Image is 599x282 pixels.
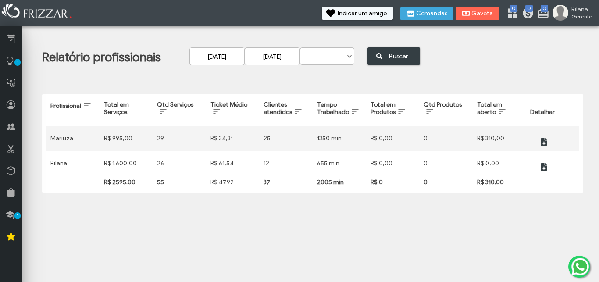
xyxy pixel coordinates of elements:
[539,153,559,173] button: ui-button
[100,176,153,189] td: R$ 2595.00
[46,151,100,176] td: Rilana
[506,7,515,21] a: 0
[14,59,21,66] span: 1
[371,101,396,116] span: Total em Produtos
[210,101,247,108] span: Ticket Médio
[313,151,366,176] td: 655 min
[419,176,473,189] td: 0
[206,151,260,176] td: R$ 61,54
[571,13,592,20] span: Gerente
[153,176,206,189] td: 55
[46,126,100,151] td: Mariuza
[317,101,349,116] span: Tempo Trabalhado
[322,7,393,20] button: Indicar um amigo
[153,151,206,176] td: 26
[416,11,447,17] span: Comandas
[400,7,453,20] button: Comandas
[553,5,595,22] a: Rilana Gerente
[206,98,260,126] th: Ticket Médio
[338,11,387,17] span: Indicar um amigo
[14,212,21,219] span: 1
[367,47,420,65] button: Buscar
[366,176,420,189] td: R$ 0
[473,176,526,189] td: R$ 310.00
[206,126,260,151] td: R$ 34,31
[366,151,420,176] td: R$ 0,00
[419,98,473,126] th: Qtd Produtos
[419,126,473,151] td: 0
[570,256,591,277] img: whatsapp.png
[477,101,502,116] span: Total em aberto
[50,102,81,110] span: Profissional
[471,11,493,17] span: Gaveta
[473,98,526,126] th: Total em aberto
[473,151,526,176] td: R$ 0,00
[545,132,553,145] span: ui-button
[525,5,533,12] span: 0
[541,5,548,12] span: 0
[259,151,313,176] td: 12
[157,101,193,108] span: Qtd Serviços
[42,50,161,65] h1: Relatório profissionais
[456,7,499,20] button: Gaveta
[313,176,366,189] td: 2005 min
[46,98,100,126] th: Profissional
[104,101,129,116] span: Total em Serviços
[153,126,206,151] td: 29
[259,98,313,126] th: Clientes atendidos
[100,126,153,151] td: R$ 995,00
[383,50,414,63] span: Buscar
[259,126,313,151] td: 25
[526,98,579,126] th: Detalhar
[366,126,420,151] td: R$ 0,00
[313,98,366,126] th: Tempo Trabalhado
[259,176,313,189] td: 37
[264,101,292,116] span: Clientes atendidos
[366,98,420,126] th: Total em Produtos
[100,151,153,176] td: R$ 1.600,00
[473,126,526,151] td: R$ 310,00
[424,101,462,108] span: Qtd Produtos
[545,157,553,170] span: ui-button
[100,98,153,126] th: Total em Serviços
[313,126,366,151] td: 1350 min
[419,151,473,176] td: 0
[522,7,531,21] a: 0
[206,176,260,189] td: R$ 47.92
[189,47,245,65] input: Data Inicial
[245,47,300,65] input: Data Final
[537,7,546,21] a: 0
[539,129,559,148] button: ui-button
[153,98,206,126] th: Qtd Serviços
[510,5,517,12] span: 0
[530,108,555,116] span: Detalhar
[571,6,592,13] span: Rilana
